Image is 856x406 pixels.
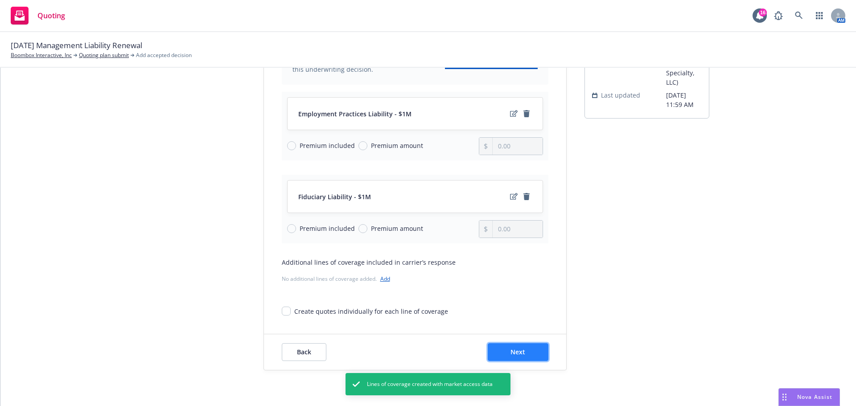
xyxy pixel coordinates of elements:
[358,224,367,233] input: Premium amount
[521,108,532,119] a: remove
[493,221,542,238] input: 0.00
[282,258,548,267] div: Additional lines of coverage included in carrier’s response
[759,8,767,16] div: 16
[371,141,423,150] span: Premium amount
[11,40,142,51] span: [DATE] Management Liability Renewal
[521,191,532,202] a: remove
[287,224,296,233] input: Premium included
[493,138,542,155] input: 0.00
[298,109,412,119] span: Employment Practices Liability - $1M
[779,389,790,406] div: Drag to move
[367,380,493,388] span: Lines of coverage created with market access data
[811,7,828,25] a: Switch app
[358,141,367,150] input: Premium amount
[770,7,787,25] a: Report a Bug
[282,343,326,361] button: Back
[79,51,129,59] a: Quoting plan submit
[790,7,808,25] a: Search
[380,275,390,283] a: Add
[294,307,448,316] div: Create quotes individually for each line of coverage
[300,141,355,150] span: Premium included
[371,224,423,233] span: Premium amount
[666,90,702,109] span: [DATE] 11:59 AM
[282,274,548,283] div: No additional lines of coverage added.
[797,393,832,401] span: Nova Assist
[601,90,640,100] span: Last updated
[510,348,525,356] span: Next
[7,3,69,28] a: Quoting
[300,224,355,233] span: Premium included
[136,51,192,59] span: Add accepted decision
[37,12,65,19] span: Quoting
[297,348,311,356] span: Back
[488,343,548,361] button: Next
[298,192,371,201] span: Fiduciary Liability - $1M
[287,141,296,150] input: Premium included
[509,108,519,119] a: edit
[509,191,519,202] a: edit
[778,388,840,406] button: Nova Assist
[11,51,72,59] a: Boombox Interactive, Inc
